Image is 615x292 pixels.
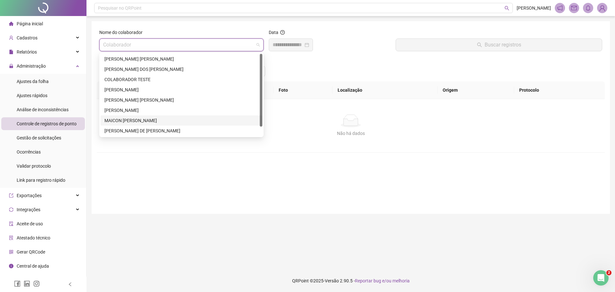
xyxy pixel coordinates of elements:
[438,81,514,99] th: Origem
[17,93,47,98] span: Ajustes rápidos
[17,21,43,26] span: Página inicial
[104,55,258,63] div: [PERSON_NAME] [PERSON_NAME]
[17,193,42,198] span: Exportações
[104,127,258,134] div: [PERSON_NAME] DE [PERSON_NAME]
[17,149,41,154] span: Ocorrências
[68,282,72,287] span: left
[606,270,611,275] span: 2
[24,280,30,287] span: linkedin
[17,63,46,69] span: Administração
[274,81,332,99] th: Foto
[571,5,577,11] span: mail
[17,207,40,212] span: Integrações
[17,121,77,126] span: Controle de registros de ponto
[101,115,262,126] div: MAICON DE QUEIROZ COSTA
[517,4,551,12] span: [PERSON_NAME]
[17,235,50,240] span: Atestado técnico
[9,264,13,268] span: info-circle
[585,5,591,11] span: bell
[514,81,605,99] th: Protocolo
[355,278,410,283] span: Reportar bug e/ou melhoria
[9,236,13,240] span: solution
[269,30,278,35] span: Data
[17,163,51,169] span: Validar protocolo
[33,280,40,287] span: instagram
[280,30,285,35] span: question-circle
[17,263,49,269] span: Central de ajuda
[504,6,509,11] span: search
[9,21,13,26] span: home
[332,81,438,99] th: Localização
[9,50,13,54] span: file
[9,64,13,68] span: lock
[101,85,262,95] div: ELISABETE ALVES TEIXEIRA
[104,86,258,93] div: [PERSON_NAME]
[104,117,258,124] div: MAICON [PERSON_NAME]
[17,249,45,254] span: Gerar QRCode
[597,3,607,13] img: 89628
[9,250,13,254] span: qrcode
[99,29,147,36] label: Nome do colaborador
[104,66,258,73] div: [PERSON_NAME] DOS [PERSON_NAME]
[325,278,339,283] span: Versão
[104,76,258,83] div: COLABORADOR TESTE
[9,36,13,40] span: user-add
[17,49,37,54] span: Relatórios
[396,38,602,51] button: Buscar registros
[17,35,37,40] span: Cadastros
[101,105,262,115] div: JESSICA RODRIGUES DA SILVA COSTA
[104,96,258,104] div: [PERSON_NAME] [PERSON_NAME]
[557,5,563,11] span: notification
[17,178,65,183] span: Link para registro rápido
[593,270,609,286] iframe: Intercom live chat
[9,221,13,226] span: audit
[17,135,61,140] span: Gestão de solicitações
[101,126,262,136] div: MATHEUS RODRIGUES VIEIRA DE JESUS
[104,107,258,114] div: [PERSON_NAME]
[101,64,262,74] div: CAROLINE MONTEIRO DOS SANTOS
[9,207,13,212] span: sync
[14,280,20,287] span: facebook
[101,54,262,64] div: ANTONIO MARCELINO BARBOSA
[104,130,597,137] div: Não há dados
[17,79,49,84] span: Ajustes da folha
[86,270,615,292] footer: QRPoint © 2025 - 2.90.5 -
[17,107,69,112] span: Análise de inconsistências
[101,95,262,105] div: IRMA RIBEIRO DE FRANÇA
[101,74,262,85] div: COLABORADOR TESTE
[9,193,13,198] span: export
[17,221,43,226] span: Aceite de uso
